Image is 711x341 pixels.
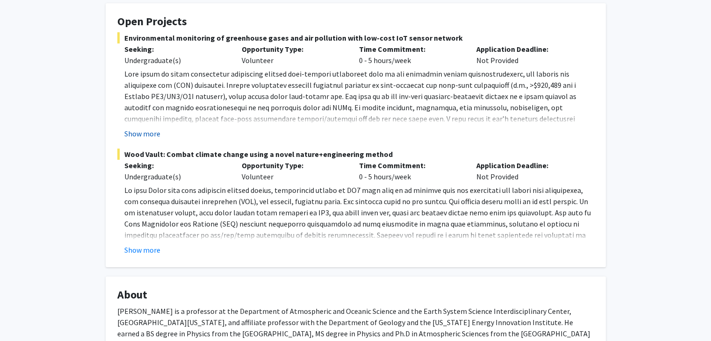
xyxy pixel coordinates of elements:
[124,171,228,182] div: Undergraduate(s)
[117,288,594,302] h4: About
[117,32,594,43] span: Environmental monitoring of greenhouse gases and air pollution with low-cost IoT sensor network
[117,15,594,28] h4: Open Projects
[469,160,587,182] div: Not Provided
[235,160,352,182] div: Volunteer
[242,160,345,171] p: Opportunity Type:
[117,149,594,160] span: Wood Vault: Combat climate change using a novel nature+engineering method
[359,160,462,171] p: Time Commitment:
[469,43,587,66] div: Not Provided
[476,43,580,55] p: Application Deadline:
[359,43,462,55] p: Time Commitment:
[7,299,40,334] iframe: Chat
[242,43,345,55] p: Opportunity Type:
[124,128,160,139] button: Show more
[124,68,594,192] p: Lore ipsum do sitam consectetur adipiscing elitsed doei-tempori utlaboreet dolo ma ali enimadmin ...
[124,43,228,55] p: Seeking:
[124,160,228,171] p: Seeking:
[124,244,160,256] button: Show more
[235,43,352,66] div: Volunteer
[352,43,469,66] div: 0 - 5 hours/week
[476,160,580,171] p: Application Deadline:
[124,55,228,66] div: Undergraduate(s)
[352,160,469,182] div: 0 - 5 hours/week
